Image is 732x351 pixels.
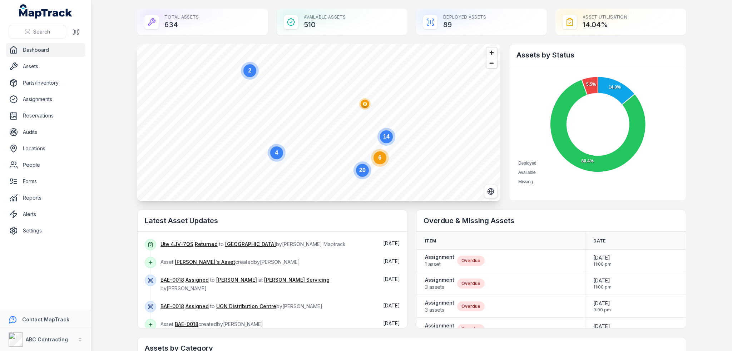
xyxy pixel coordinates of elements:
div: Overdue [457,301,485,311]
text: 20 [359,167,366,173]
span: [DATE] [593,300,611,307]
text: 4 [275,150,278,156]
a: Settings [6,224,85,238]
span: [DATE] [383,302,400,309]
text: 2 [248,67,252,74]
time: 30/01/2025, 9:00:00 pm [593,300,611,313]
span: [DATE] [593,277,612,284]
span: Search [33,28,50,35]
span: 11:00 pm [593,284,612,290]
canvas: Map [137,44,500,201]
a: MapTrack [19,4,73,19]
strong: Contact MapTrack [22,316,69,322]
span: [DATE] [383,320,400,326]
span: Missing [518,179,533,184]
a: Assignment [425,322,454,336]
time: 19/09/2025, 10:34:11 am [383,320,400,326]
a: Assignment3 assets [425,299,454,314]
a: [GEOGRAPHIC_DATA] [225,241,276,248]
a: Reservations [6,109,85,123]
a: [PERSON_NAME]'s Asset [175,259,235,266]
a: Ute 4JV-7QS [160,241,193,248]
span: 3 assets [425,284,454,291]
a: Assignments [6,92,85,106]
div: Overdue [457,279,485,289]
span: [DATE] [383,240,400,246]
span: [DATE] [593,323,611,330]
a: BAE-0018 [175,321,198,328]
text: 6 [379,155,382,161]
a: BAE-0018 [160,303,184,310]
a: Returned [195,241,218,248]
span: Date [593,238,605,244]
a: Assigned [186,303,209,310]
span: 3 assets [425,306,454,314]
div: Overdue [457,324,485,334]
h2: Latest Asset Updates [145,216,400,226]
a: UON Distribution Centre [216,303,276,310]
a: Audits [6,125,85,139]
span: Deployed [518,161,536,166]
span: to by [PERSON_NAME] Maptrack [160,241,346,247]
span: Asset created by [PERSON_NAME] [160,259,300,265]
span: [DATE] [383,276,400,282]
time: 29/11/2024, 11:00:00 pm [593,277,612,290]
button: Switch to Satellite View [484,185,498,198]
span: Available [518,170,535,175]
time: 27/02/2025, 9:00:00 pm [593,323,611,336]
span: 9:00 pm [593,307,611,313]
strong: Assignment [425,299,454,306]
strong: ABC Contracting [26,336,68,342]
strong: Assignment [425,322,454,329]
button: Zoom in [486,47,497,58]
span: Asset created by [PERSON_NAME] [160,321,263,327]
strong: Assignment [425,276,454,284]
a: People [6,158,85,172]
time: 19/09/2025, 10:34:25 am [383,302,400,309]
a: Locations [6,141,85,156]
span: to by [PERSON_NAME] [160,303,322,309]
time: 02/10/2025, 6:02:25 am [383,240,400,246]
time: 29/09/2025, 7:41:11 am [383,258,400,264]
span: to at by [PERSON_NAME] [160,277,330,291]
span: Item [425,238,436,244]
a: Parts/Inventory [6,76,85,90]
a: Alerts [6,207,85,221]
span: [DATE] [383,258,400,264]
a: BAE-0018 [160,276,184,284]
span: 11:00 pm [593,261,612,267]
h2: Overdue & Missing Assets [424,216,679,226]
a: Assignment3 assets [425,276,454,291]
span: [DATE] [593,254,612,261]
a: [PERSON_NAME] [216,276,257,284]
button: Zoom out [486,58,497,68]
a: Assignment1 asset [425,254,454,268]
a: Assets [6,59,85,74]
strong: Assignment [425,254,454,261]
a: Assigned [186,276,209,284]
div: Overdue [457,256,485,266]
button: Search [9,25,66,39]
a: [PERSON_NAME] Servicing [264,276,330,284]
h2: Assets by Status [516,50,679,60]
time: 30/08/2024, 11:00:00 pm [593,254,612,267]
text: 14 [383,134,390,140]
span: 1 asset [425,261,454,268]
time: 22/09/2025, 7:40:44 am [383,276,400,282]
a: Reports [6,191,85,205]
a: Dashboard [6,43,85,57]
a: Forms [6,174,85,189]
